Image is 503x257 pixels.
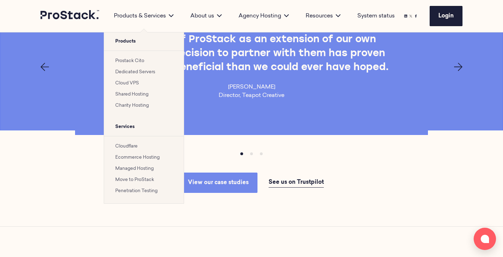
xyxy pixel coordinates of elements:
[41,10,100,22] a: Prostack logo
[115,177,154,182] a: Move to ProStack
[256,149,266,159] button: Item 2
[115,70,155,74] a: Dedicated Servers
[104,118,184,136] span: Services
[269,177,324,188] a: See us on Trustpilot
[179,173,257,193] a: View our case studies
[41,63,49,71] button: Previous page
[219,91,284,100] p: Director, Teapot Creative
[114,33,388,75] p: We think of ProStack as an extension of our own team. Our decision to partner with them has prove...
[269,180,324,185] span: See us on Trustpilot
[230,12,297,20] div: Agency Hosting
[115,166,154,171] a: Managed Hosting
[188,180,249,186] span: View our case studies
[247,149,256,159] button: Item 1
[219,83,284,91] p: [PERSON_NAME]
[115,189,158,193] a: Penetration Testing
[115,144,138,149] a: Cloudflare
[115,155,160,160] a: Ecommerce Hosting
[430,6,462,26] a: Login
[454,63,462,71] button: Next page
[438,13,454,19] span: Login
[115,103,149,108] a: Charity Hosting
[105,12,182,20] div: Products & Services
[237,149,247,159] button: Item 0
[182,12,230,20] div: About us
[357,12,395,20] a: System status
[115,59,144,63] a: Prostack Cito
[474,228,496,250] button: Open chat window
[115,81,139,85] a: Cloud VPS
[115,92,148,97] a: Shared Hosting
[297,12,349,20] div: Resources
[104,32,184,51] span: Products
